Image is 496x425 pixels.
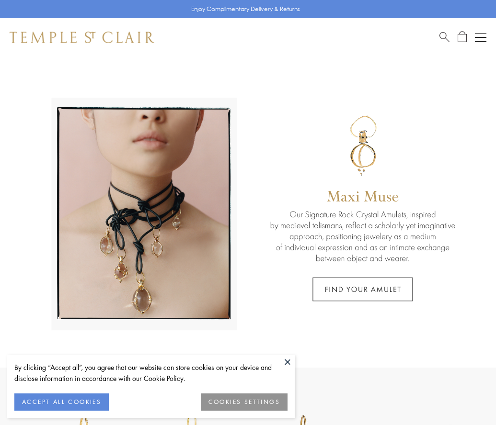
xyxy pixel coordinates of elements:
a: Search [439,31,450,43]
a: Open Shopping Bag [458,31,467,43]
button: Open navigation [475,32,486,43]
img: Temple St. Clair [10,32,154,43]
div: By clicking “Accept all”, you agree that our website can store cookies on your device and disclos... [14,362,288,384]
p: Enjoy Complimentary Delivery & Returns [191,4,300,14]
button: COOKIES SETTINGS [201,393,288,411]
button: ACCEPT ALL COOKIES [14,393,109,411]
